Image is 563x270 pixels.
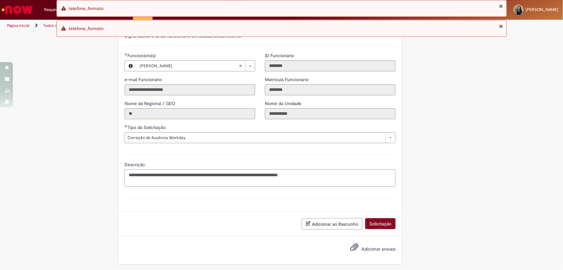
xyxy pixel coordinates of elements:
span: Somente leitura - Matrícula Funcionário [265,77,310,82]
ul: Trilhas de página [5,20,370,32]
textarea: Descrição [125,169,396,187]
span: Obrigatório Preenchido [125,53,127,56]
span: [PERSON_NAME] [526,7,558,12]
span: Somente leitura - Nome da Unidade [265,101,303,106]
button: Fechar Notificação [499,24,503,29]
a: [PERSON_NAME]Limpar campo Funcionário(s) [136,61,255,71]
input: Matrícula Funcionário [265,84,396,95]
span: Somente leitura - Nome da Regional / GEO [125,101,176,106]
button: Funcionário(s), Visualizar este registro Marcolino Ribeiro Pires [125,61,136,71]
span: Adicionar anexos [361,246,396,252]
span: Requisições [44,6,67,13]
span: Obrigatório Preenchido [125,125,127,127]
input: ID Funcionário [265,60,396,71]
button: Solicitação [365,218,396,229]
input: e-mail Funcionário [125,84,255,95]
input: Nome da Regional / GEO [125,108,255,119]
span: telefone_formato [69,5,104,11]
button: Adicionar anexos [348,241,360,256]
span: Necessários - Funcionário(s) [127,53,157,59]
span: Somente leitura - ID Funcionário [265,53,295,59]
button: Fechar Notificação [499,4,503,9]
span: [PERSON_NAME] [140,61,239,71]
span: Somente leitura - e-mail Funcionário [125,77,163,82]
span: telefone_formato [69,26,104,31]
a: Página inicial [7,23,29,28]
button: Adicionar ao Rascunho [302,218,362,230]
span: Correção de Ausência Workday [127,133,382,143]
input: Nome da Unidade [265,108,396,119]
a: Todos os Catálogos [43,23,77,28]
abbr: Limpar campo Funcionário(s) [236,61,245,71]
span: Descrição [125,162,146,167]
span: Tipo da Solicitação [127,124,167,130]
img: ServiceNow [1,3,34,16]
